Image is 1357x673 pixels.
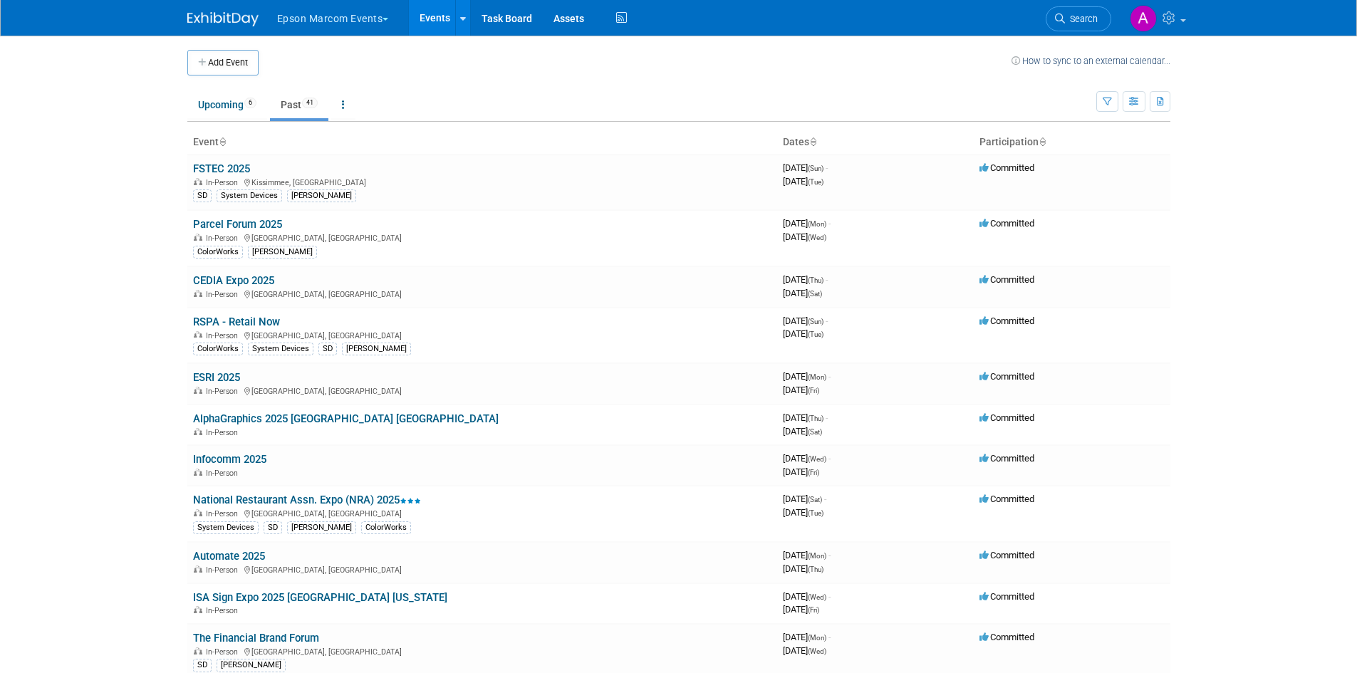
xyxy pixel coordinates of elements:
[187,130,777,155] th: Event
[979,591,1034,602] span: Committed
[206,234,242,243] span: In-Person
[206,428,242,437] span: In-Person
[809,136,816,147] a: Sort by Start Date
[194,178,202,185] img: In-Person Event
[206,647,242,657] span: In-Person
[974,130,1170,155] th: Participation
[783,563,823,574] span: [DATE]
[193,189,212,202] div: SD
[808,496,822,504] span: (Sat)
[808,276,823,284] span: (Thu)
[783,231,826,242] span: [DATE]
[193,591,447,604] a: ISA Sign Expo 2025 [GEOGRAPHIC_DATA] [US_STATE]
[206,331,242,340] span: In-Person
[828,632,831,642] span: -
[193,507,771,518] div: [GEOGRAPHIC_DATA], [GEOGRAPHIC_DATA]
[187,12,259,26] img: ExhibitDay
[783,466,819,477] span: [DATE]
[1065,14,1098,24] span: Search
[828,371,831,382] span: -
[206,606,242,615] span: In-Person
[287,521,356,534] div: [PERSON_NAME]
[979,494,1034,504] span: Committed
[808,330,823,338] span: (Tue)
[808,234,826,241] span: (Wed)
[828,453,831,464] span: -
[783,632,831,642] span: [DATE]
[193,385,771,396] div: [GEOGRAPHIC_DATA], [GEOGRAPHIC_DATA]
[264,521,282,534] div: SD
[979,274,1034,285] span: Committed
[783,426,822,437] span: [DATE]
[1046,6,1111,31] a: Search
[808,469,819,476] span: (Fri)
[808,387,819,395] span: (Fri)
[219,136,226,147] a: Sort by Event Name
[808,647,826,655] span: (Wed)
[193,645,771,657] div: [GEOGRAPHIC_DATA], [GEOGRAPHIC_DATA]
[193,412,499,425] a: AlphaGraphics 2025 [GEOGRAPHIC_DATA] [GEOGRAPHIC_DATA]
[783,371,831,382] span: [DATE]
[783,507,823,518] span: [DATE]
[783,453,831,464] span: [DATE]
[193,453,266,466] a: Infocomm 2025
[826,412,828,423] span: -
[248,343,313,355] div: System Devices
[194,606,202,613] img: In-Person Event
[783,315,828,326] span: [DATE]
[193,246,243,259] div: ColorWorks
[194,565,202,573] img: In-Person Event
[193,632,319,645] a: The Financial Brand Forum
[783,494,826,504] span: [DATE]
[828,218,831,229] span: -
[194,290,202,297] img: In-Person Event
[783,604,819,615] span: [DATE]
[783,385,819,395] span: [DATE]
[979,453,1034,464] span: Committed
[783,591,831,602] span: [DATE]
[783,274,828,285] span: [DATE]
[783,288,822,298] span: [DATE]
[979,218,1034,229] span: Committed
[194,234,202,241] img: In-Person Event
[206,178,242,187] span: In-Person
[808,290,822,298] span: (Sat)
[979,412,1034,423] span: Committed
[194,469,202,476] img: In-Person Event
[808,178,823,186] span: (Tue)
[783,645,826,656] span: [DATE]
[193,343,243,355] div: ColorWorks
[808,552,826,560] span: (Mon)
[194,647,202,654] img: In-Person Event
[1130,5,1157,32] img: Annie Tennet
[194,428,202,435] img: In-Person Event
[193,550,265,563] a: Automate 2025
[318,343,337,355] div: SD
[244,98,256,108] span: 6
[808,220,826,228] span: (Mon)
[187,91,267,118] a: Upcoming6
[302,98,318,108] span: 41
[342,343,411,355] div: [PERSON_NAME]
[808,565,823,573] span: (Thu)
[287,189,356,202] div: [PERSON_NAME]
[193,162,250,175] a: FSTEC 2025
[193,659,212,672] div: SD
[783,162,828,173] span: [DATE]
[783,328,823,339] span: [DATE]
[808,165,823,172] span: (Sun)
[979,632,1034,642] span: Committed
[1012,56,1170,66] a: How to sync to an external calendar...
[206,469,242,478] span: In-Person
[193,521,259,534] div: System Devices
[826,315,828,326] span: -
[206,387,242,396] span: In-Person
[217,189,282,202] div: System Devices
[808,428,822,436] span: (Sat)
[824,494,826,504] span: -
[193,274,274,287] a: CEDIA Expo 2025
[206,509,242,518] span: In-Person
[979,315,1034,326] span: Committed
[361,521,411,534] div: ColorWorks
[808,509,823,517] span: (Tue)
